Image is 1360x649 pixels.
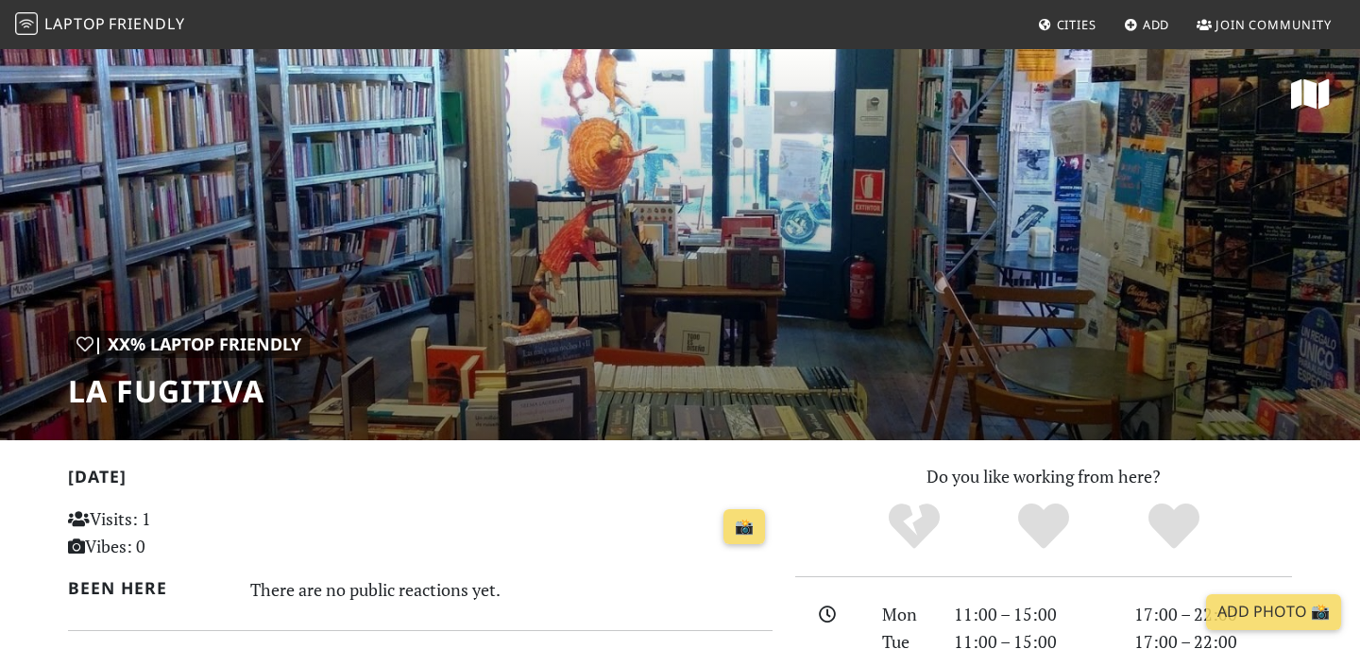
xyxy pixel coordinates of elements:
a: Add Photo 📸 [1206,594,1341,630]
div: 11:00 – 15:00 [943,601,1123,628]
h2: Been here [68,578,228,598]
div: Yes [978,501,1109,553]
a: 📸 [723,509,765,545]
div: | XX% Laptop Friendly [68,331,310,358]
div: 17:00 – 22:00 [1123,601,1303,628]
img: LaptopFriendly [15,12,38,35]
a: Join Community [1189,8,1339,42]
a: Add [1116,8,1178,42]
a: LaptopFriendly LaptopFriendly [15,9,185,42]
h1: La Fugitiva [68,373,310,409]
span: Add [1143,16,1170,33]
span: Laptop [44,13,106,34]
a: Cities [1030,8,1104,42]
p: Do you like working from here? [795,463,1292,490]
div: Mon [871,601,943,628]
div: There are no public reactions yet. [250,574,773,605]
h2: [DATE] [68,467,773,494]
div: Definitely! [1109,501,1239,553]
div: No [849,501,979,553]
span: Cities [1057,16,1096,33]
span: Join Community [1215,16,1332,33]
p: Visits: 1 Vibes: 0 [68,505,288,560]
span: Friendly [109,13,184,34]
